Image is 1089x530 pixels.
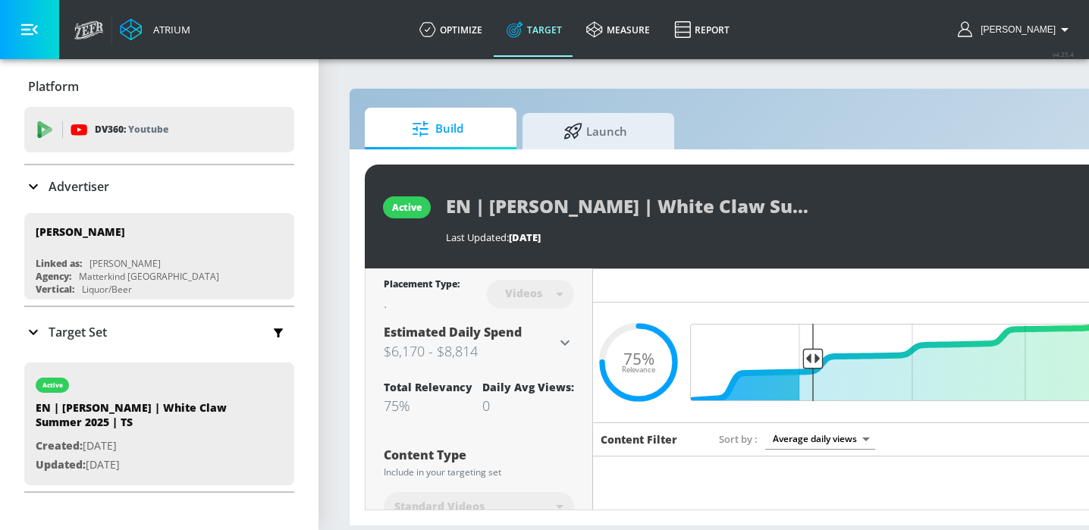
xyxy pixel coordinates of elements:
[974,24,1056,35] span: login as: Heather.Aleksis@zefr.com
[36,456,248,475] p: [DATE]
[36,457,86,472] span: Updated:
[623,350,654,366] span: 75%
[392,201,422,214] div: active
[407,2,494,57] a: optimize
[1053,50,1074,58] span: v 4.25.4
[95,121,168,138] p: DV360:
[36,270,71,283] div: Agency:
[128,121,168,137] p: Youtube
[538,113,653,149] span: Launch
[24,307,294,357] div: Target Set
[384,324,522,340] span: Estimated Daily Spend
[36,400,248,437] div: EN | [PERSON_NAME] | White Claw Summer 2025 | TS
[36,438,83,453] span: Created:
[384,340,556,362] h3: $6,170 - $8,814
[120,18,190,41] a: Atrium
[384,380,472,394] div: Total Relevancy
[384,468,574,477] div: Include in your targeting set
[494,2,574,57] a: Target
[482,380,574,394] div: Daily Avg Views:
[380,111,495,147] span: Build
[24,213,294,299] div: [PERSON_NAME]Linked as:[PERSON_NAME]Agency:Matterkind [GEOGRAPHIC_DATA]Vertical:Liquor/Beer
[497,287,550,299] div: Videos
[28,78,79,95] p: Platform
[36,283,74,296] div: Vertical:
[49,178,109,195] p: Advertiser
[482,397,574,415] div: 0
[89,257,161,270] div: [PERSON_NAME]
[384,278,460,293] div: Placement Type:
[42,381,63,389] div: active
[82,283,132,296] div: Liquor/Beer
[662,2,742,57] a: Report
[958,20,1074,39] button: [PERSON_NAME]
[601,432,677,447] h6: Content Filter
[509,231,541,244] span: [DATE]
[36,437,248,456] p: [DATE]
[24,362,294,485] div: activeEN | [PERSON_NAME] | White Claw Summer 2025 | TSCreated:[DATE]Updated:[DATE]
[79,270,219,283] div: Matterkind [GEOGRAPHIC_DATA]
[147,23,190,36] div: Atrium
[384,449,574,461] div: Content Type
[49,324,107,340] p: Target Set
[719,432,758,446] span: Sort by
[24,165,294,208] div: Advertiser
[36,257,82,270] div: Linked as:
[24,107,294,152] div: DV360: Youtube
[384,397,472,415] div: 75%
[622,366,655,374] span: Relevance
[394,499,485,514] span: Standard Videos
[765,428,875,449] div: Average daily views
[36,224,125,239] div: [PERSON_NAME]
[24,65,294,108] div: Platform
[384,324,574,362] div: Estimated Daily Spend$6,170 - $8,814
[574,2,662,57] a: measure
